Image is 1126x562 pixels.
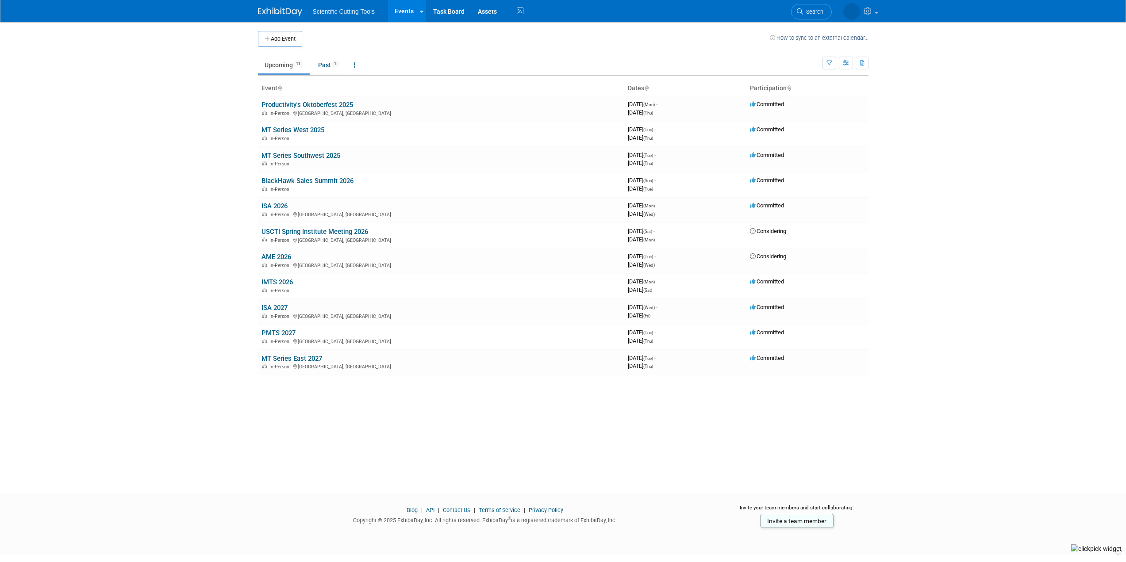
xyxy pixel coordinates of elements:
a: Blog [407,507,418,513]
th: Dates [624,81,746,96]
img: ExhibitDay [258,8,302,16]
th: Participation [746,81,869,96]
span: In-Person [269,237,292,243]
span: Committed [750,126,784,133]
span: - [656,202,657,209]
span: (Wed) [643,263,655,268]
span: Search [803,8,823,15]
span: Committed [750,278,784,285]
a: Productivity's Oktoberfest 2025 [261,101,353,109]
span: [DATE] [628,152,656,158]
a: How to sync to an external calendar... [770,34,869,41]
div: [GEOGRAPHIC_DATA], [GEOGRAPHIC_DATA] [261,261,621,268]
a: ISA 2026 [261,202,288,210]
a: MT Series Southwest 2025 [261,152,340,160]
sup: ® [508,516,511,521]
span: In-Person [269,339,292,344]
span: - [654,126,656,133]
div: [GEOGRAPHIC_DATA], [GEOGRAPHIC_DATA] [261,109,621,116]
span: Committed [750,355,784,361]
span: - [654,355,656,361]
a: Invite a team member [760,514,834,528]
th: Event [258,81,624,96]
span: (Tue) [643,187,653,191]
span: - [654,177,656,184]
span: | [522,507,527,513]
span: In-Person [269,212,292,218]
img: In-Person Event [262,161,267,165]
span: (Mon) [643,203,655,208]
span: In-Person [269,136,292,141]
span: [DATE] [628,228,655,234]
span: [DATE] [628,312,650,319]
a: Privacy Policy [529,507,563,513]
a: IMTS 2026 [261,278,293,286]
span: Committed [750,329,784,336]
span: (Tue) [643,356,653,361]
span: - [654,253,656,260]
span: [DATE] [628,278,657,285]
span: (Wed) [643,305,655,310]
span: [DATE] [628,160,653,166]
span: [DATE] [628,202,657,209]
a: USCTI Spring Institute Meeting 2026 [261,228,368,236]
span: [DATE] [628,210,655,217]
span: 1 [331,61,339,67]
span: (Sat) [643,288,652,293]
span: (Tue) [643,254,653,259]
a: Upcoming11 [258,57,310,73]
span: (Thu) [643,364,653,369]
span: [DATE] [628,287,652,293]
span: - [654,152,656,158]
span: | [472,507,477,513]
img: In-Person Event [262,111,267,115]
span: In-Person [269,288,292,294]
span: [DATE] [628,329,656,336]
span: In-Person [269,111,292,116]
span: (Wed) [643,212,655,217]
span: (Sat) [643,229,652,234]
span: [DATE] [628,101,657,107]
div: [GEOGRAPHIC_DATA], [GEOGRAPHIC_DATA] [261,363,621,370]
span: - [656,304,657,310]
a: Sort by Event Name [277,84,282,92]
span: (Thu) [643,136,653,141]
img: In-Person Event [262,288,267,292]
a: Terms of Service [479,507,520,513]
img: In-Person Event [262,237,267,242]
span: | [436,507,442,513]
span: Considering [750,228,786,234]
a: MT Series West 2025 [261,126,324,134]
span: [DATE] [628,363,653,369]
div: [GEOGRAPHIC_DATA], [GEOGRAPHIC_DATA] [261,236,621,243]
img: In-Person Event [262,313,267,318]
span: [DATE] [628,185,653,192]
a: MT Series East 2027 [261,355,322,363]
span: In-Person [269,161,292,167]
a: API [426,507,434,513]
a: AME 2026 [261,253,291,261]
span: (Thu) [643,111,653,115]
div: [GEOGRAPHIC_DATA], [GEOGRAPHIC_DATA] [261,312,621,319]
img: Sarah Christopher Falk [843,3,860,20]
span: [DATE] [628,236,655,243]
span: In-Person [269,313,292,319]
a: Past1 [311,57,346,73]
span: (Sun) [643,178,653,183]
button: Add Event [258,31,302,47]
span: [DATE] [628,304,657,310]
span: [DATE] [628,126,656,133]
span: Committed [750,101,784,107]
img: In-Person Event [262,364,267,368]
span: [DATE] [628,177,656,184]
a: Sort by Start Date [644,84,649,92]
a: Search [791,4,832,19]
img: In-Person Event [262,339,267,343]
span: (Thu) [643,161,653,166]
span: [DATE] [628,253,656,260]
a: Contact Us [443,507,470,513]
span: Committed [750,177,784,184]
span: - [656,101,657,107]
div: Invite your team members and start collaborating: [726,504,869,517]
span: Committed [750,304,784,310]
